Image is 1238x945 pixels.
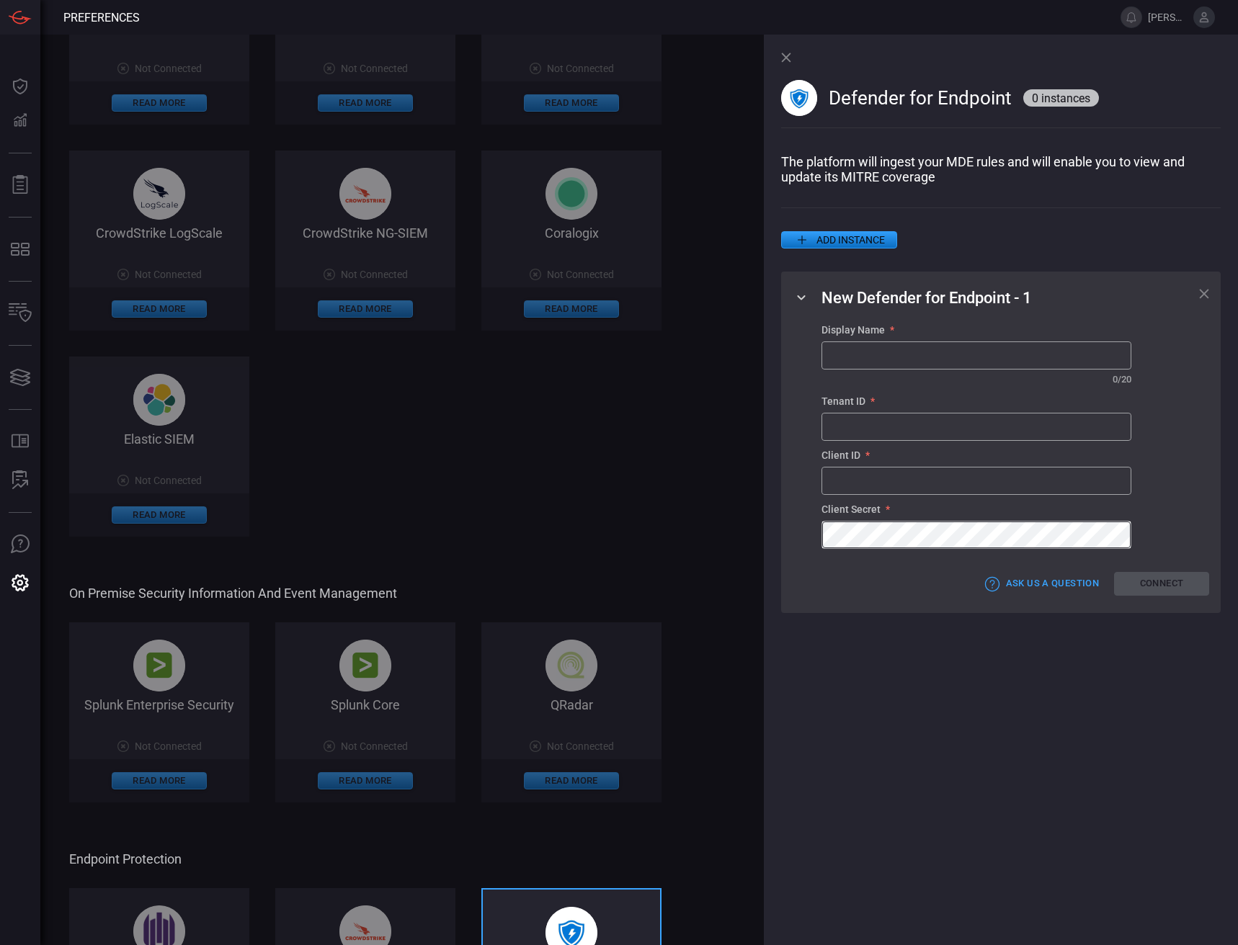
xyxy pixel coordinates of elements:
[829,87,1012,109] span: Defender for Endpoint
[3,360,37,395] button: Cards
[3,296,37,331] button: Inventory
[3,424,37,459] button: Rule Catalog
[1032,91,1038,105] span: 0
[781,154,1221,184] p: The platform will ingest your MDE rules and will enable you to view and update its MITRE coverage
[3,69,37,104] button: Dashboard
[821,395,1131,407] div: Tenant ID
[781,80,817,116] img: microsoft_defender-D-kA0Dc-.png
[982,572,1103,596] button: Ask Us a Question
[781,231,897,248] button: ADD INSTANCE
[63,11,140,24] span: Preferences
[821,289,1032,307] span: New Defender for Endpoint - 1
[1041,91,1090,105] span: instances
[1113,374,1131,385] div: 0 / 20
[3,232,37,267] button: MITRE - Detection Posture
[3,463,37,498] button: ALERT ANALYSIS
[821,503,1131,515] div: Client Secret
[1148,12,1188,23] span: [PERSON_NAME].[PERSON_NAME]
[69,851,774,866] span: Endpoint Protection
[3,168,37,202] button: Reports
[821,449,1131,461] div: Client ID
[69,586,774,601] span: On Premise Security Information and Event Management
[821,324,1131,336] div: Display Name
[3,104,37,138] button: Detections
[3,566,37,601] button: Preferences
[3,527,37,562] button: Ask Us A Question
